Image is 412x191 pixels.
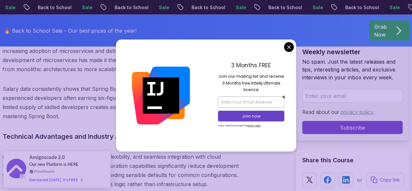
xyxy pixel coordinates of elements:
button: Subscribe [302,121,403,134]
h2: Share this Course [302,156,403,165]
input: Enter your email [302,89,403,103]
span: Amigoscode 2.0 [29,153,65,161]
p: Salary data consistently shows that Spring Boot developers command competitive salaries, with exp... [3,84,247,121]
p: Sale [229,4,250,11]
h2: Weekly newsletter [302,47,403,56]
p: 🔥 Back to School Sale - Our best prices of the year! [4,27,136,35]
p: or [357,176,362,184]
div: Get started [DATE]. It's FREE [29,176,82,183]
a: ProveSource [34,168,54,174]
h3: Technical Advantages and Industry Adoption [3,131,247,142]
p: Sale [306,4,327,11]
p: No spam. Just the latest releases and tips, interesting articles, and exclusive interviews in you... [302,58,403,81]
p: Sale [76,4,96,11]
span: Our new Platform is HERE [29,162,78,167]
p: Back to School [185,4,229,11]
button: Copy link [366,173,404,187]
p: Sale [383,4,404,11]
a: privacy policy [341,109,373,115]
p: Grab Now [374,23,387,39]
p: Back to School [262,4,306,11]
p: The demand for backend developers continues to grow exponentially, especially with the increasing... [3,37,247,74]
img: provesource social proof notification image [7,159,26,180]
p: Read about our . [302,108,403,116]
p: Back to School [108,4,152,11]
p: Sale [152,4,173,11]
p: Back to School [339,4,383,11]
p: Back to School [31,4,76,11]
p: Copy link [380,177,400,183]
p: Companies love Spring Boot for its speed, flexibility, and seamless integration with cloud techno... [3,152,247,189]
